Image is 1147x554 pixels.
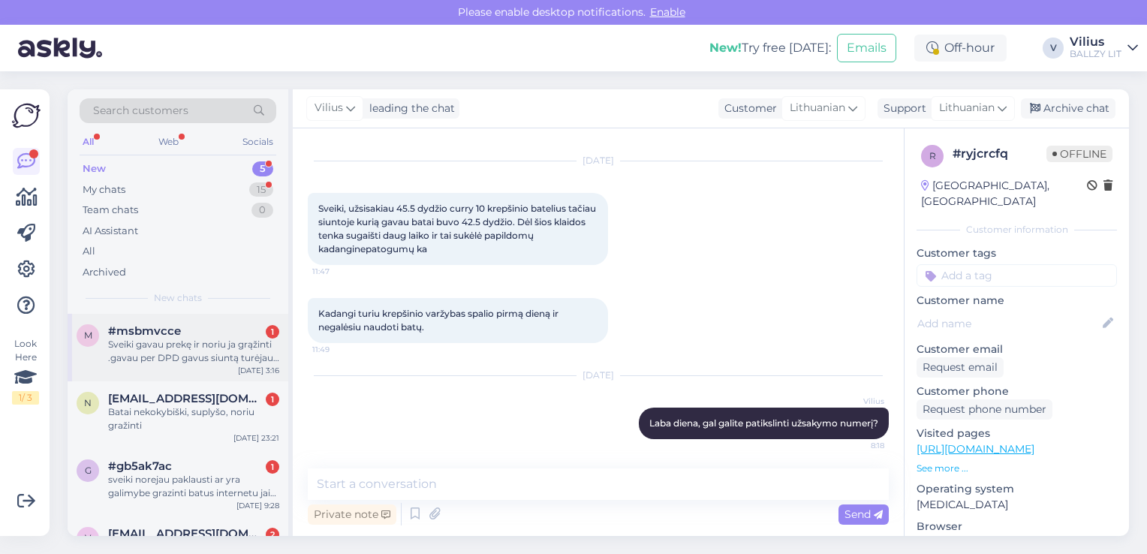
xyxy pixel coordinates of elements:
[233,432,279,444] div: [DATE] 23:21
[108,527,264,540] span: vaida_777@yahoo.com
[266,393,279,406] div: 1
[108,473,279,500] div: sveiki norejau paklausti ar yra galimybe grazinti batus internetu jai as juos pirkau fizineja par...
[251,203,273,218] div: 0
[718,101,777,116] div: Customer
[83,182,125,197] div: My chats
[12,391,39,405] div: 1 / 3
[917,399,1052,420] div: Request phone number
[837,34,896,62] button: Emails
[917,384,1117,399] p: Customer phone
[108,459,172,473] span: #gb5ak7ac
[917,442,1034,456] a: [URL][DOMAIN_NAME]
[917,315,1100,332] input: Add name
[917,462,1117,475] p: See more ...
[878,101,926,116] div: Support
[312,266,369,277] span: 11:47
[363,101,455,116] div: leading the chat
[318,308,561,333] span: Kadangi turiu krepšinio varžybas spalio pirmą dieną ir negalėsiu naudoti batų.
[154,291,202,305] span: New chats
[929,150,936,161] span: r
[266,460,279,474] div: 1
[649,417,878,429] span: Laba diena, gal galite patikslinti užsakymo numerį?
[12,337,39,405] div: Look Here
[85,465,92,476] span: g
[828,396,884,407] span: Vilius
[108,392,264,405] span: nikasdmit@gmail.com
[1070,36,1121,48] div: Vilius
[312,344,369,355] span: 11:49
[1070,36,1138,60] a: ViliusBALLZY LIT
[108,324,181,338] span: #msbmvcce
[85,532,91,543] span: v
[84,330,92,341] span: m
[318,203,598,254] span: Sveiki, užsisakiau 45.5 dydžio curry 10 krepšinio batelius tačiau siuntoje kurią gavau batai buvo...
[108,338,279,365] div: Sveiki gavau prekę ir noriu ja grąžinti .gavau per DPD gavus siuntą turėjau gauti ir SMS su PIN k...
[709,39,831,57] div: Try free [DATE]:
[308,154,889,167] div: [DATE]
[83,265,126,280] div: Archived
[844,507,883,521] span: Send
[12,101,41,130] img: Askly Logo
[83,224,138,239] div: AI Assistant
[80,132,97,152] div: All
[921,178,1087,209] div: [GEOGRAPHIC_DATA], [GEOGRAPHIC_DATA]
[828,440,884,451] span: 8:18
[83,203,138,218] div: Team chats
[308,369,889,382] div: [DATE]
[917,245,1117,261] p: Customer tags
[249,182,273,197] div: 15
[93,103,188,119] span: Search customers
[308,504,396,525] div: Private note
[83,244,95,259] div: All
[84,397,92,408] span: n
[917,357,1004,378] div: Request email
[238,365,279,376] div: [DATE] 3:16
[709,41,742,55] b: New!
[1046,146,1112,162] span: Offline
[266,528,279,541] div: 2
[1043,38,1064,59] div: V
[917,264,1117,287] input: Add a tag
[917,534,1117,550] p: Chrome [TECHNICAL_ID]
[917,519,1117,534] p: Browser
[790,100,845,116] span: Lithuanian
[239,132,276,152] div: Socials
[315,100,343,116] span: Vilius
[1021,98,1115,119] div: Archive chat
[108,405,279,432] div: Batai nekokybiški, suplyšo, noriu gražinti
[917,293,1117,309] p: Customer name
[917,481,1117,497] p: Operating system
[917,223,1117,236] div: Customer information
[646,5,690,19] span: Enable
[1070,48,1121,60] div: BALLZY LIT
[953,145,1046,163] div: # ryjcrcfq
[266,325,279,339] div: 1
[83,161,106,176] div: New
[917,342,1117,357] p: Customer email
[252,161,273,176] div: 5
[914,35,1007,62] div: Off-hour
[917,497,1117,513] p: [MEDICAL_DATA]
[155,132,182,152] div: Web
[917,426,1117,441] p: Visited pages
[236,500,279,511] div: [DATE] 9:28
[939,100,995,116] span: Lithuanian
